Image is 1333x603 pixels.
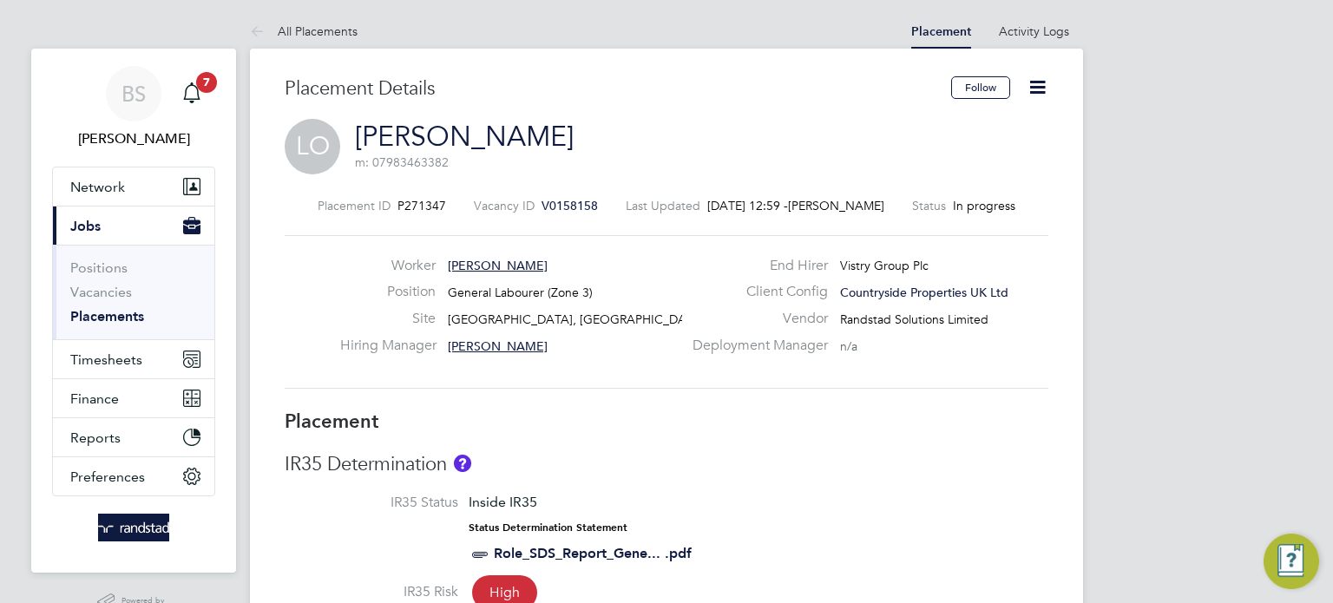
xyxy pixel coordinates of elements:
span: [PERSON_NAME] [448,258,548,273]
label: Deployment Manager [682,337,828,355]
span: P271347 [397,198,446,213]
label: Placement ID [318,198,391,213]
a: Activity Logs [999,23,1069,39]
span: V0158158 [542,198,598,213]
span: 7 [196,72,217,93]
span: Vistry Group Plc [840,258,929,273]
span: In progress [953,198,1015,213]
button: Preferences [53,457,214,495]
a: Placement [911,24,971,39]
button: Network [53,167,214,206]
label: Site [340,310,436,328]
span: [PERSON_NAME] [788,198,884,213]
button: About IR35 [454,455,471,472]
div: Jobs [53,245,214,339]
span: Bradley Soan [52,128,215,149]
label: Vacancy ID [474,198,535,213]
span: Network [70,179,125,195]
label: Status [912,198,946,213]
a: Role_SDS_Report_Gene... .pdf [494,545,692,561]
a: [PERSON_NAME] [355,120,574,154]
button: Follow [951,76,1010,99]
b: Placement [285,410,379,433]
span: Countryside Properties UK Ltd [840,285,1008,300]
span: [PERSON_NAME] [448,338,548,354]
h3: IR35 Determination [285,452,1048,477]
a: Positions [70,259,128,276]
span: [DATE] 12:59 - [707,198,788,213]
a: Vacancies [70,284,132,300]
label: Client Config [682,283,828,301]
span: Finance [70,390,119,407]
span: General Labourer (Zone 3) [448,285,593,300]
a: All Placements [250,23,358,39]
label: End Hirer [682,257,828,275]
label: Last Updated [626,198,700,213]
label: IR35 Risk [285,583,458,601]
span: Jobs [70,218,101,234]
label: Vendor [682,310,828,328]
span: Preferences [70,469,145,485]
span: n/a [840,338,857,354]
label: Position [340,283,436,301]
span: Timesheets [70,351,142,368]
a: 7 [174,66,209,121]
span: Randstad Solutions Limited [840,311,988,327]
span: BS [121,82,146,105]
a: BS[PERSON_NAME] [52,66,215,149]
button: Finance [53,379,214,417]
button: Reports [53,418,214,456]
a: Go to home page [52,514,215,541]
img: randstad-logo-retina.png [98,514,170,541]
button: Engage Resource Center [1264,534,1319,589]
label: Hiring Manager [340,337,436,355]
label: IR35 Status [285,494,458,512]
span: Reports [70,429,121,446]
h3: Placement Details [285,76,938,102]
label: Worker [340,257,436,275]
a: Placements [70,308,144,324]
nav: Main navigation [31,49,236,573]
button: Timesheets [53,340,214,378]
span: [GEOGRAPHIC_DATA], [GEOGRAPHIC_DATA] [448,311,705,327]
span: m: 07983463382 [355,154,449,170]
button: Jobs [53,206,214,245]
span: Inside IR35 [469,494,537,510]
span: LO [285,119,340,174]
strong: Status Determination Statement [469,521,627,534]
